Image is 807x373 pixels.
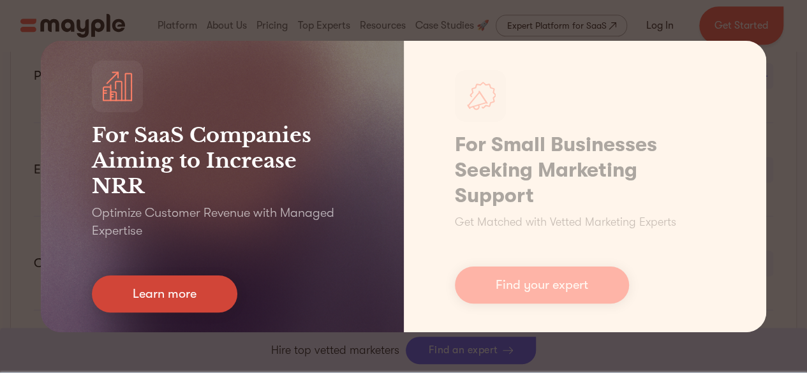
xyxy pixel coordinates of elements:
[92,204,353,240] p: Optimize Customer Revenue with Managed Expertise
[92,275,237,312] a: Learn more
[92,122,353,199] h3: For SaaS Companies Aiming to Increase NRR
[455,132,716,208] h1: For Small Businesses Seeking Marketing Support
[455,267,629,304] a: Find your expert
[455,214,676,231] p: Get Matched with Vetted Marketing Experts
